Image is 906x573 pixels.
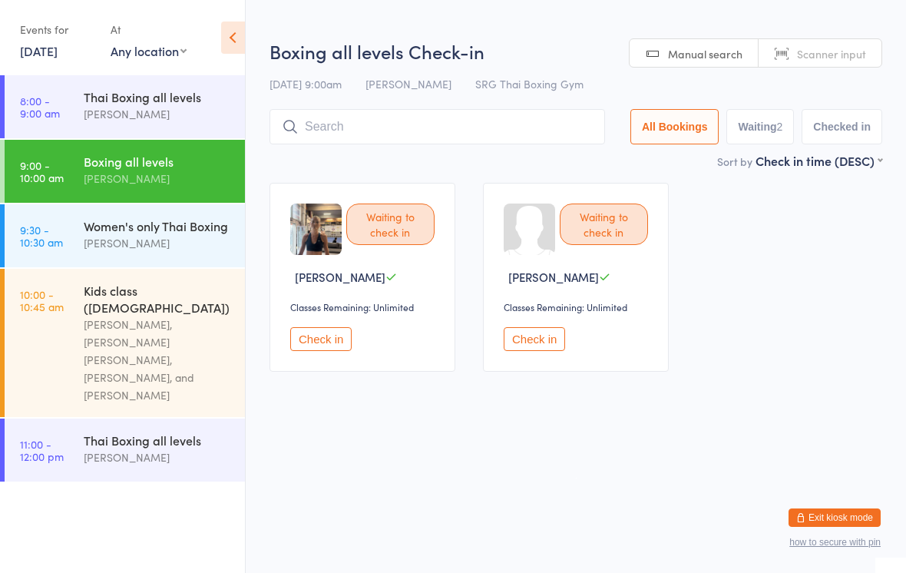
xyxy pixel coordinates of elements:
[84,170,232,187] div: [PERSON_NAME]
[560,204,648,245] div: Waiting to check in
[290,300,439,313] div: Classes Remaining: Unlimited
[668,46,742,61] span: Manual search
[20,159,64,184] time: 9:00 - 10:00 am
[269,109,605,144] input: Search
[475,76,584,91] span: SRG Thai Boxing Gym
[84,282,232,316] div: Kids class ([DEMOGRAPHIC_DATA])
[84,234,232,252] div: [PERSON_NAME]
[5,75,245,138] a: 8:00 -9:00 amThai Boxing all levels[PERSON_NAME]
[504,327,565,351] button: Check in
[504,300,653,313] div: Classes Remaining: Unlimited
[5,419,245,482] a: 11:00 -12:00 pmThai Boxing all levels[PERSON_NAME]
[295,269,385,285] span: [PERSON_NAME]
[20,438,64,462] time: 11:00 - 12:00 pm
[84,105,232,123] div: [PERSON_NAME]
[84,153,232,170] div: Boxing all levels
[508,269,599,285] span: [PERSON_NAME]
[20,224,63,248] time: 9:30 - 10:30 am
[797,46,866,61] span: Scanner input
[346,204,435,245] div: Waiting to check in
[111,17,187,42] div: At
[756,152,882,169] div: Check in time (DESC)
[5,204,245,267] a: 9:30 -10:30 amWomen's only Thai Boxing[PERSON_NAME]
[269,38,882,64] h2: Boxing all levels Check-in
[84,432,232,449] div: Thai Boxing all levels
[789,537,881,548] button: how to secure with pin
[789,508,881,527] button: Exit kiosk mode
[20,288,64,313] time: 10:00 - 10:45 am
[20,94,60,119] time: 8:00 - 9:00 am
[5,269,245,417] a: 10:00 -10:45 amKids class ([DEMOGRAPHIC_DATA])[PERSON_NAME], [PERSON_NAME] [PERSON_NAME], [PERSON...
[5,140,245,203] a: 9:00 -10:00 amBoxing all levels[PERSON_NAME]
[84,449,232,466] div: [PERSON_NAME]
[84,217,232,234] div: Women's only Thai Boxing
[290,327,352,351] button: Check in
[20,17,95,42] div: Events for
[777,121,783,133] div: 2
[290,204,342,255] img: image1738961487.png
[20,42,58,59] a: [DATE]
[365,76,451,91] span: [PERSON_NAME]
[84,316,232,404] div: [PERSON_NAME], [PERSON_NAME] [PERSON_NAME], [PERSON_NAME], and [PERSON_NAME]
[84,88,232,105] div: Thai Boxing all levels
[630,109,719,144] button: All Bookings
[802,109,882,144] button: Checked in
[269,76,342,91] span: [DATE] 9:00am
[726,109,794,144] button: Waiting2
[111,42,187,59] div: Any location
[717,154,752,169] label: Sort by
